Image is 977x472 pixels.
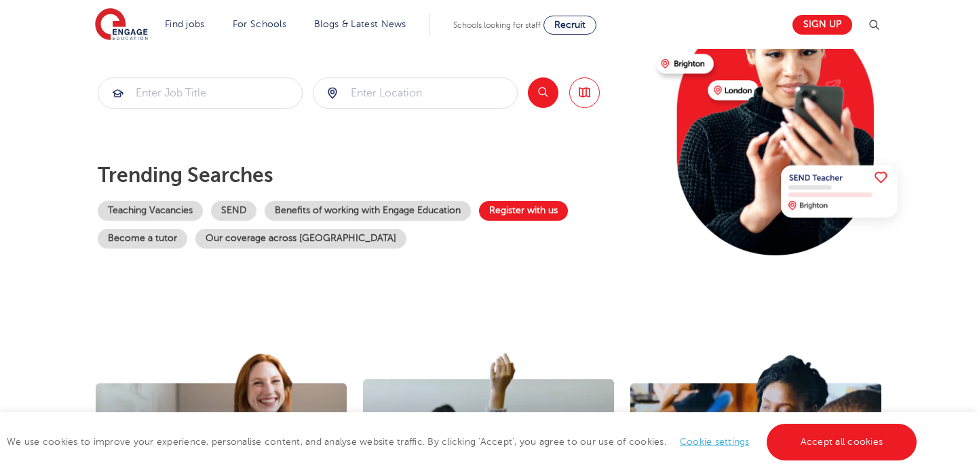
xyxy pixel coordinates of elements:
[767,424,917,460] a: Accept all cookies
[680,437,750,447] a: Cookie settings
[98,77,303,109] div: Submit
[479,201,568,221] a: Register with us
[98,78,302,108] input: Submit
[95,8,148,42] img: Engage Education
[265,201,471,221] a: Benefits of working with Engage Education
[211,201,256,221] a: SEND
[98,229,187,249] a: Become a tutor
[233,19,286,29] a: For Schools
[792,15,852,35] a: Sign up
[314,19,406,29] a: Blogs & Latest News
[98,201,203,221] a: Teaching Vacancies
[195,229,406,249] a: Our coverage across [GEOGRAPHIC_DATA]
[313,78,517,108] input: Submit
[313,77,518,109] div: Submit
[453,20,541,30] span: Schools looking for staff
[7,437,920,447] span: We use cookies to improve your experience, personalise content, and analyse website traffic. By c...
[98,163,645,187] p: Trending searches
[528,77,558,108] button: Search
[543,16,596,35] a: Recruit
[554,20,586,30] span: Recruit
[165,19,205,29] a: Find jobs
